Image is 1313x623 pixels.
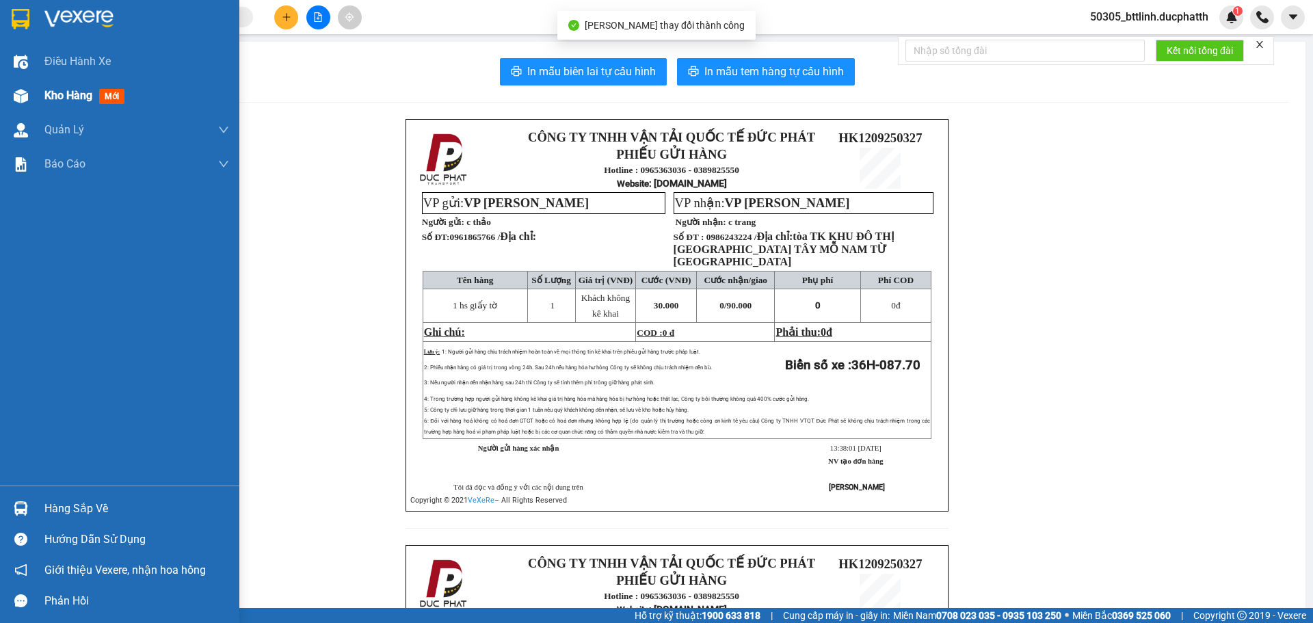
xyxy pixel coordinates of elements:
[604,591,739,601] strong: Hotline : 0965363036 - 0389825550
[14,55,28,69] img: warehouse-icon
[12,9,29,29] img: logo-vxr
[8,34,36,91] img: logo
[1233,6,1243,16] sup: 1
[1255,40,1264,49] span: close
[617,178,649,189] span: Website
[905,40,1145,62] input: Nhập số tổng đài
[76,101,108,111] span: Website
[1072,608,1171,623] span: Miền Bắc
[635,608,760,623] span: Hỗ trợ kỹ thuật:
[1065,613,1069,618] span: ⚪️
[453,483,583,491] span: Tôi đã đọc và đồng ý với các nội dung trên
[1256,11,1269,23] img: phone-icon
[44,121,84,138] span: Quản Lý
[1225,11,1238,23] img: icon-new-feature
[1156,40,1244,62] button: Kết nối tổng đài
[14,123,28,137] img: warehouse-icon
[38,58,149,72] strong: PHIẾU GỬI HÀNG
[878,275,914,285] span: Phí COD
[617,604,727,615] strong: : [DOMAIN_NAME]
[1237,611,1247,620] span: copyright
[424,349,440,355] span: Lưu ý:
[851,358,920,373] span: 36H-087.70
[338,5,362,29] button: aim
[579,275,633,285] span: Giá trị (VNĐ)
[99,89,124,104] span: mới
[422,232,536,242] strong: Số ĐT:
[641,275,691,285] span: Cước (VNĐ)
[702,610,760,621] strong: 1900 633 818
[424,396,809,402] span: 4: Trong trường hợp người gửi hàng không kê khai giá trị hàng hóa mà hàng hóa bị hư hỏng hoặc thấ...
[282,12,291,22] span: plus
[893,608,1061,623] span: Miền Nam
[677,58,855,85] button: printerIn mẫu tem hàng tự cấu hình
[1112,610,1171,621] strong: 0369 525 060
[424,407,689,413] span: 5: Công ty chỉ lưu giữ hàng trong thời gian 1 tuần nếu quý khách không đến nhận, sẽ lưu về kho ho...
[674,230,894,267] span: tòa TK KHU ĐÔ THỊ [GEOGRAPHIC_DATA] TÂY MỖ NAM TỪ [GEOGRAPHIC_DATA]
[500,230,536,242] span: Địa chỉ:
[449,232,536,242] span: 0961865766 /
[585,20,745,31] span: [PERSON_NAME] thay đổi thành công
[468,496,494,505] a: VeXeRe
[1079,8,1219,25] span: 50305_bttlinh.ducphatth
[637,328,674,338] span: COD :
[674,230,894,267] span: Địa chỉ:
[688,66,699,79] span: printer
[14,501,28,516] img: warehouse-icon
[14,157,28,172] img: solution-icon
[704,63,844,80] span: In mẫu tem hàng tự cấu hình
[1167,43,1233,58] span: Kết nối tổng đài
[14,533,27,546] span: question-circle
[306,5,330,29] button: file-add
[1181,608,1183,623] span: |
[527,63,656,80] span: In mẫu biên lai tự cấu hình
[424,364,712,371] span: 2: Phiếu nhận hàng có giá trị trong vòng 24h. Sau 24h nếu hàng hóa hư hỏng Công ty sẽ không chịu ...
[783,608,890,623] span: Cung cấp máy in - giấy in:
[727,300,752,310] span: 90.000
[675,196,850,210] span: VP nhận:
[453,300,497,310] span: 1 hs giấy tờ
[218,124,229,135] span: down
[550,300,555,310] span: 1
[936,610,1061,621] strong: 0708 023 035 - 0935 103 250
[44,561,206,579] span: Giới thiệu Vexere, nhận hoa hồng
[52,99,135,125] strong: : [DOMAIN_NAME]
[725,196,850,210] span: VP [PERSON_NAME]
[531,275,571,285] span: Số Lượng
[424,380,654,386] span: 3: Nếu người nhận đến nhận hàng sau 24h thì Công ty sẽ tính thêm phí trông giữ hàng phát sinh.
[423,196,589,210] span: VP gửi:
[44,11,143,55] strong: CÔNG TY TNHH VẬN TẢI QUỐC TẾ ĐỨC PHÁT
[616,573,727,587] strong: PHIẾU GỬI HÀNG
[44,155,85,172] span: Báo cáo
[663,328,674,338] span: 0 đ
[704,275,767,285] span: Cước nhận/giao
[44,53,111,70] span: Điều hành xe
[1287,11,1299,23] span: caret-down
[14,594,27,607] span: message
[568,20,579,31] span: check-circle
[674,232,704,242] strong: Số ĐT :
[442,349,700,355] span: 1: Người gửi hàng chịu trách nhiệm hoàn toàn về mọi thông tin kê khai trên phiếu gửi hàng trước p...
[44,529,229,550] div: Hướng dẫn sử dụng
[785,358,920,373] strong: Biển số xe :
[775,326,832,338] span: Phải thu:
[44,89,92,102] span: Kho hàng
[511,66,522,79] span: printer
[617,605,649,615] span: Website
[313,12,323,22] span: file-add
[728,217,756,227] span: c trang
[830,445,881,452] span: 13:38:01 [DATE]
[826,326,832,338] span: đ
[464,196,589,210] span: VP [PERSON_NAME]
[466,217,491,227] span: c thảo
[802,275,833,285] span: Phụ phí
[50,75,137,96] strong: Hotline : 0965363036 - 0389825550
[828,458,883,465] strong: NV tạo đơn hàng
[424,326,465,338] span: Ghi chú:
[424,418,931,435] span: 6: Đối với hàng hoá không có hoá đơn GTGT hoặc có hoá đơn nhưng không hợp lệ (do quản lý thị trườ...
[674,232,894,267] span: 0986243224 /
[829,483,885,492] strong: [PERSON_NAME]
[416,131,473,188] img: logo
[218,159,229,170] span: down
[771,608,773,623] span: |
